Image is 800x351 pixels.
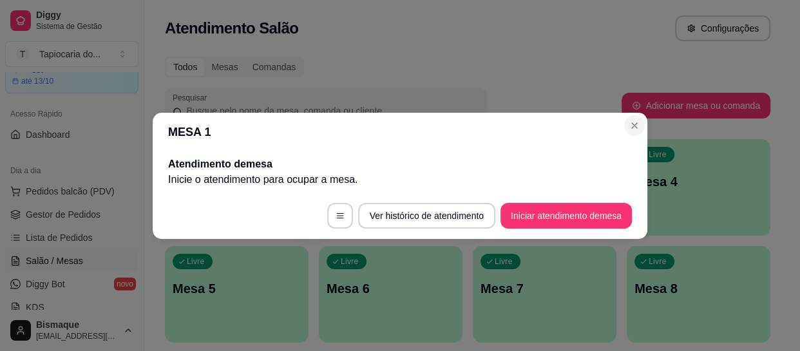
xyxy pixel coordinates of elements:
button: Close [624,115,645,136]
button: Ver histórico de atendimento [358,203,495,229]
header: MESA 1 [153,113,647,151]
h2: Atendimento de mesa [168,157,632,172]
p: Inicie o atendimento para ocupar a mesa . [168,172,632,187]
button: Iniciar atendimento demesa [500,203,632,229]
